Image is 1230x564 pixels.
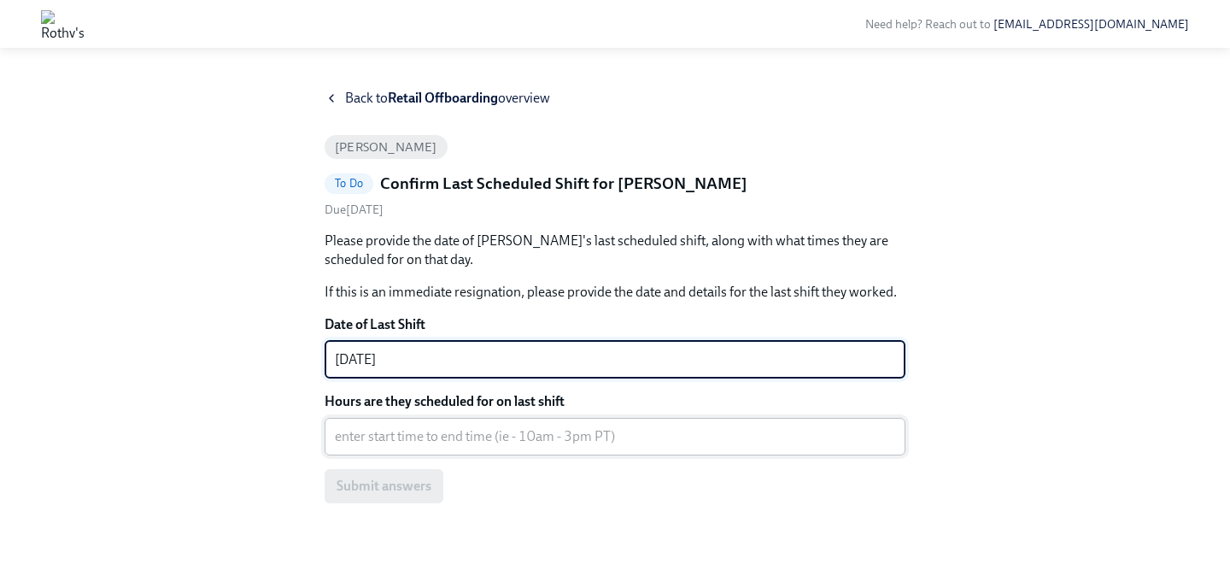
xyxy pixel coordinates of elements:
[388,90,498,106] strong: Retail Offboarding
[325,177,373,190] span: To Do
[325,232,905,269] p: Please provide the date of [PERSON_NAME]'s last scheduled shift, along with what times they are s...
[865,17,1189,32] span: Need help? Reach out to
[325,315,905,334] label: Date of Last Shift
[41,10,85,38] img: Rothy's
[325,89,905,108] a: Back toRetail Offboardingoverview
[345,89,550,108] span: Back to overview
[325,203,384,217] span: Sunday, August 17th 2025, 9:00 am
[325,283,905,302] p: If this is an immediate resignation, please provide the date and details for the last shift they ...
[325,392,905,411] label: Hours are they scheduled for on last shift
[335,350,895,370] textarea: [DATE]
[380,173,747,195] h5: Confirm Last Scheduled Shift for [PERSON_NAME]
[993,17,1189,32] a: [EMAIL_ADDRESS][DOMAIN_NAME]
[325,141,448,154] span: [PERSON_NAME]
